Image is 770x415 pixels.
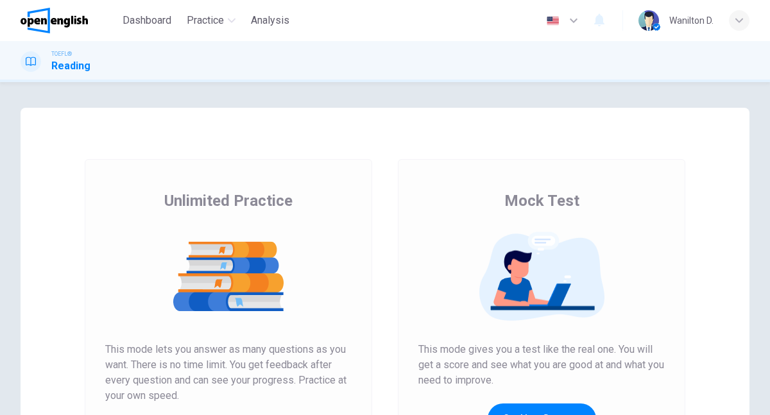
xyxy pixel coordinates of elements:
span: Unlimited Practice [164,191,293,211]
button: Dashboard [117,9,176,32]
span: TOEFL® [51,49,72,58]
div: Wanilton D. [669,13,714,28]
span: Practice [187,13,224,28]
span: Dashboard [123,13,171,28]
img: OpenEnglish logo [21,8,88,33]
span: This mode gives you a test like the real one. You will get a score and see what you are good at a... [418,342,665,388]
a: OpenEnglish logo [21,8,117,33]
img: en [545,16,561,26]
h1: Reading [51,58,90,74]
button: Analysis [246,9,295,32]
button: Practice [182,9,241,32]
span: This mode lets you answer as many questions as you want. There is no time limit. You get feedback... [105,342,352,403]
span: Analysis [251,13,289,28]
img: Profile picture [638,10,659,31]
span: Mock Test [504,191,579,211]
